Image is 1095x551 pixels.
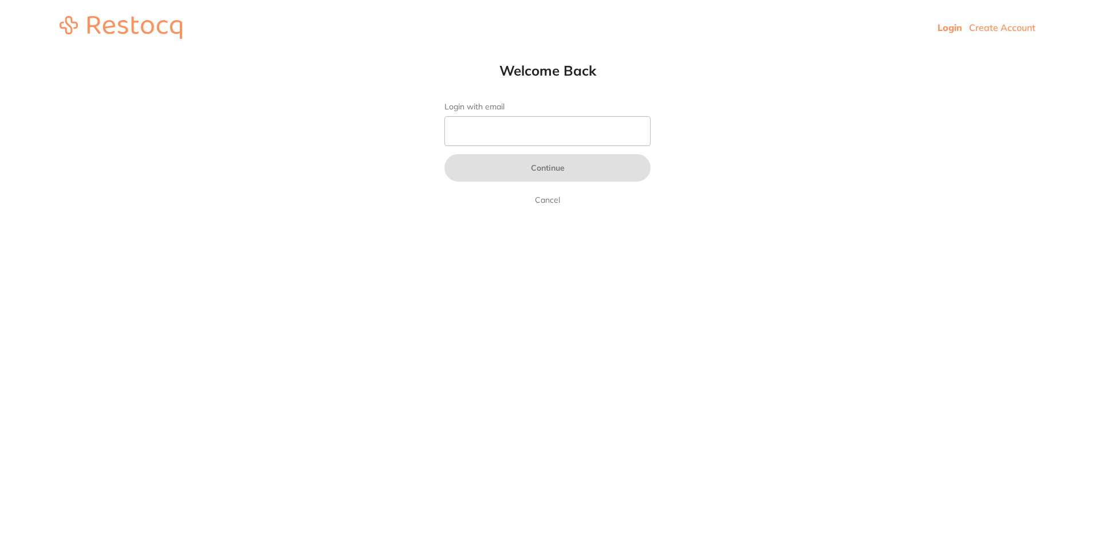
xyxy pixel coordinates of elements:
img: restocq_logo.svg [60,16,182,39]
h1: Welcome Back [422,62,673,79]
a: Create Account [969,22,1035,33]
a: Login [938,22,962,33]
button: Continue [444,154,651,182]
a: Cancel [533,193,562,207]
label: Login with email [444,102,651,112]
